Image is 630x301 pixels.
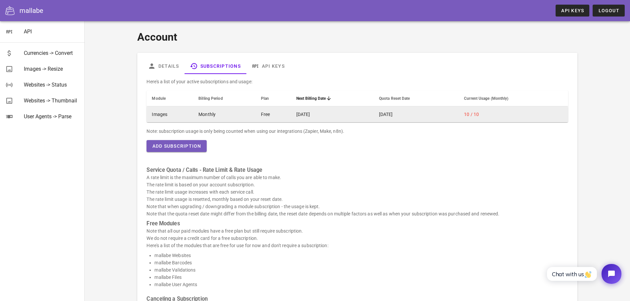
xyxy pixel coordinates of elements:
[464,96,508,101] span: Current Usage (Monthly)
[147,128,568,135] div: Note: subscription usage is only being counted when using our integrations (Zapier, Make, n8n).
[459,91,568,106] th: Current Usage (Monthly): Not sorted. Activate to sort ascending.
[291,106,374,122] td: [DATE]
[256,91,291,106] th: Plan
[154,281,568,288] li: mallabe User Agents
[261,96,269,101] span: Plan
[561,8,584,13] span: API Keys
[147,220,568,227] h3: Free Modules
[556,5,589,17] a: API Keys
[147,91,193,106] th: Module
[540,258,627,289] iframe: Tidio Chat
[256,106,291,122] td: Free
[152,96,166,101] span: Module
[147,106,193,122] td: Images
[24,82,79,88] div: Websites -> Status
[152,143,201,149] span: Add Subscription
[147,140,206,152] button: Add Subscription
[198,96,223,101] span: Billing Period
[20,6,43,16] div: mallabe
[593,5,625,17] button: Logout
[147,174,568,217] p: A rate limit is the maximum number of calls you are able to make. The rate limit is based on your...
[374,106,459,122] td: [DATE]
[379,96,410,101] span: Quota Reset Date
[193,91,256,106] th: Billing Period
[246,58,290,74] a: API Keys
[24,28,79,35] div: API
[147,78,568,85] p: Here's a list of your active subscriptions and usage:
[24,66,79,72] div: Images -> Resize
[24,50,79,56] div: Currencies -> Convert
[147,227,568,249] p: Note that all our paid modules have a free plan but still require subscription. We do not require...
[374,91,459,106] th: Quota Reset Date: Not sorted. Activate to sort ascending.
[147,167,568,174] h3: Service Quota / Calls - Rate Limit & Rate Usage
[154,252,568,259] li: mallabe Websites
[154,266,568,274] li: mallabe Validations
[143,58,185,74] a: Details
[464,112,479,117] span: 10 / 10
[24,113,79,120] div: User Agents -> Parse
[137,29,577,45] h1: Account
[154,274,568,281] li: mallabe Files
[154,259,568,266] li: mallabe Barcodes
[185,58,246,74] a: Subscriptions
[598,8,619,13] span: Logout
[24,97,79,104] div: Websites -> Thumbnail
[296,96,326,101] span: Next Billing Date
[193,106,256,122] td: Monthly
[291,91,374,106] th: Next Billing Date: Sorted descending. Activate to remove sorting.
